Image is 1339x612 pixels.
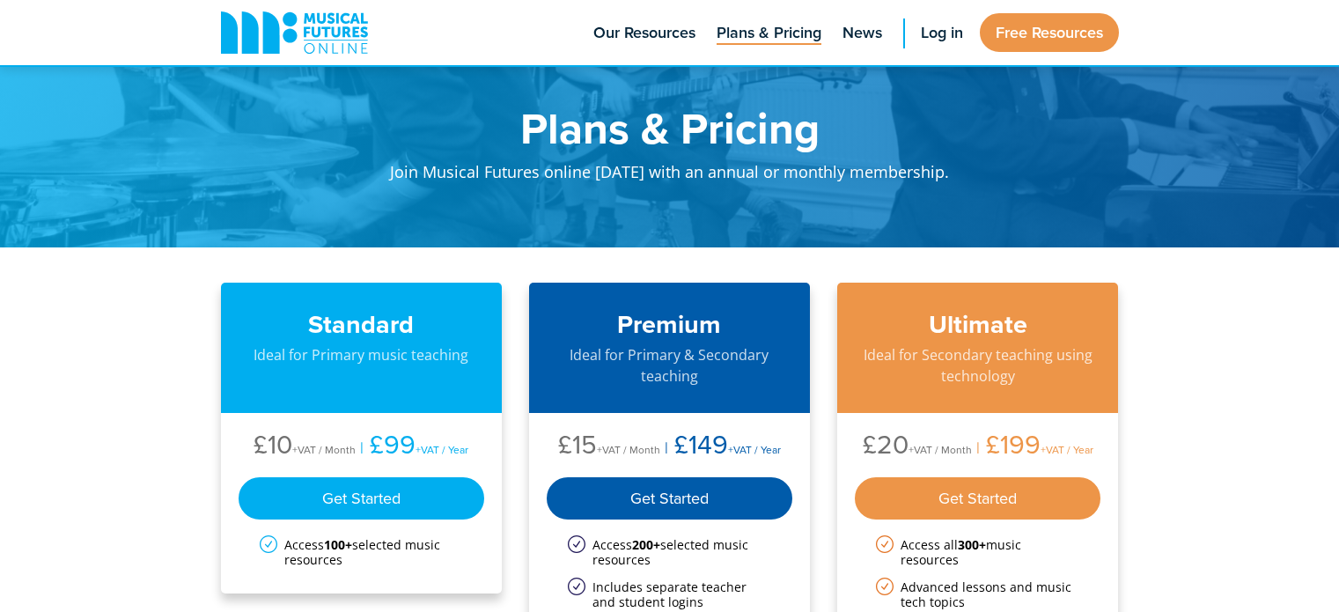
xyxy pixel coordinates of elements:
[547,477,793,520] div: Get Started
[547,309,793,340] h3: Premium
[863,431,972,463] li: £20
[921,21,963,45] span: Log in
[660,431,781,463] li: £149
[292,442,356,457] span: +VAT / Month
[855,309,1101,340] h3: Ultimate
[416,442,468,457] span: +VAT / Year
[239,309,485,340] h3: Standard
[728,442,781,457] span: +VAT / Year
[239,477,485,520] div: Get Started
[324,536,352,553] strong: 100+
[958,536,986,553] strong: 300+
[327,150,1013,203] p: Join Musical Futures online [DATE] with an annual or monthly membership.
[717,21,821,45] span: Plans & Pricing
[972,431,1093,463] li: £199
[547,344,793,387] p: Ideal for Primary & Secondary teaching
[632,536,660,553] strong: 200+
[855,344,1101,387] p: Ideal for Secondary teaching using technology
[1041,442,1093,457] span: +VAT / Year
[254,431,356,463] li: £10
[597,442,660,457] span: +VAT / Month
[568,579,772,609] li: Includes separate teacher and student logins
[980,13,1119,52] a: Free Resources
[558,431,660,463] li: £15
[876,579,1080,609] li: Advanced lessons and music tech topics
[568,537,772,567] li: Access selected music resources
[876,537,1080,567] li: Access all music resources
[593,21,695,45] span: Our Resources
[842,21,882,45] span: News
[356,431,468,463] li: £99
[909,442,972,457] span: +VAT / Month
[260,537,464,567] li: Access selected music resources
[239,344,485,365] p: Ideal for Primary music teaching
[855,477,1101,520] div: Get Started
[327,106,1013,150] h1: Plans & Pricing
